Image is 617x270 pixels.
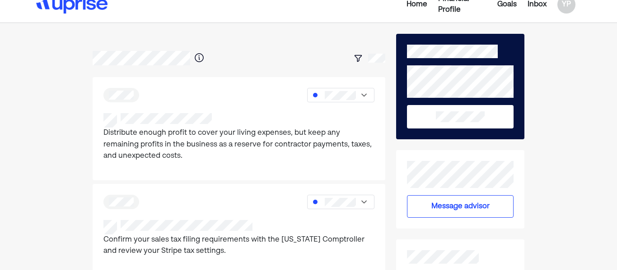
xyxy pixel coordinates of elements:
[407,195,514,218] button: Message advisor
[103,234,375,257] p: Confirm your sales tax filing requirements with the [US_STATE] Comptroller and review your Stripe...
[103,128,375,162] p: Distribute enough profit to cover your living expenses, but keep any remaining profits in the bus...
